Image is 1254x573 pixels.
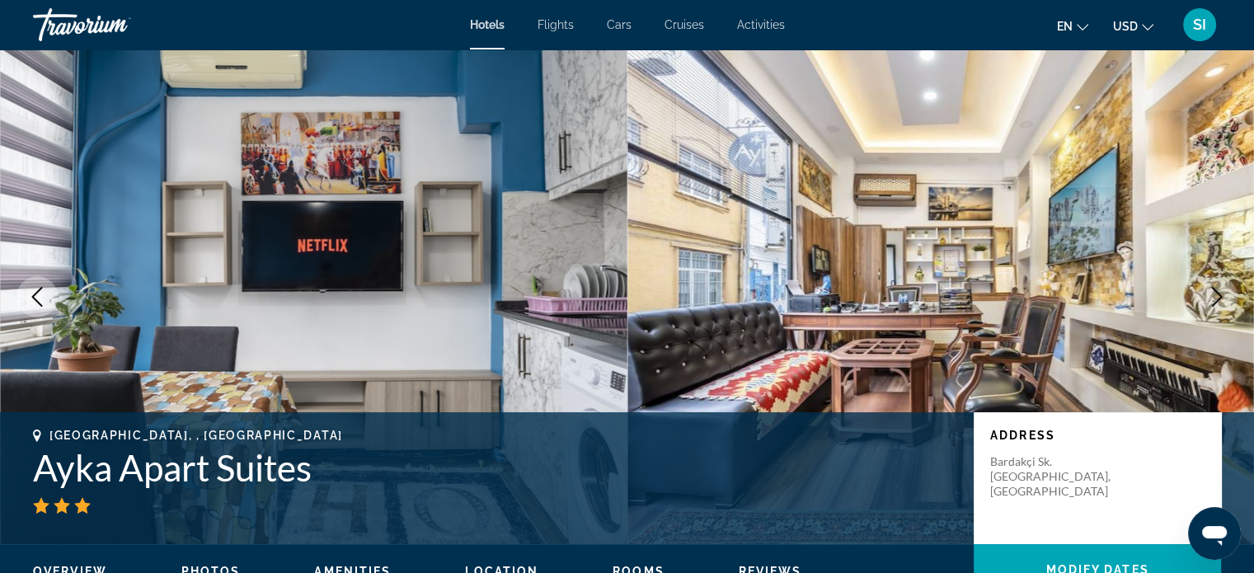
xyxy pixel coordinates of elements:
button: Change language [1057,14,1088,38]
button: Previous image [16,276,58,317]
button: Change currency [1113,14,1153,38]
p: Address [990,429,1205,442]
a: Activities [737,18,785,31]
span: [GEOGRAPHIC_DATA], , [GEOGRAPHIC_DATA] [49,429,343,442]
a: Cruises [665,18,704,31]
span: USD [1113,20,1138,33]
iframe: Кнопка запуска окна обмена сообщениями [1188,507,1241,560]
h1: Ayka Apart Suites [33,446,957,489]
span: en [1057,20,1073,33]
a: Flights [538,18,574,31]
span: SI [1193,16,1206,33]
button: User Menu [1178,7,1221,42]
a: Hotels [470,18,505,31]
a: Cars [607,18,632,31]
a: Travorium [33,3,198,46]
p: Bardakçi Sk. [GEOGRAPHIC_DATA], [GEOGRAPHIC_DATA] [990,454,1122,499]
button: Next image [1196,276,1238,317]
